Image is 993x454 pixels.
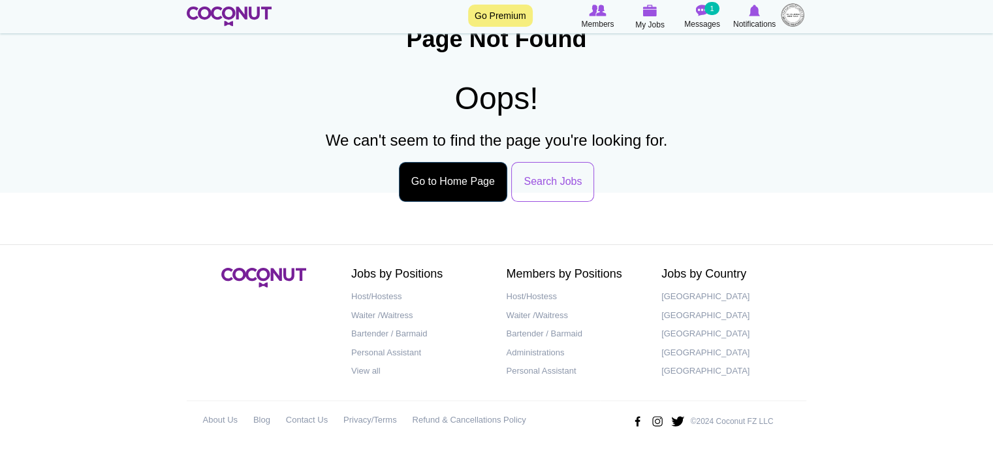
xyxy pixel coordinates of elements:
[203,411,238,430] a: About Us
[351,268,487,281] h2: Jobs by Positions
[187,78,807,119] h2: Oops!
[733,18,776,31] span: Notifications
[691,416,774,427] p: ©2024 Coconut FZ LLC
[507,344,642,363] a: Administrations
[661,325,797,344] a: [GEOGRAPHIC_DATA]
[729,3,781,31] a: Notifications Notifications
[511,162,594,202] a: Search Jobs
[187,7,272,26] img: Home
[624,3,676,31] a: My Jobs My Jobs
[572,3,624,31] a: Browse Members Members
[684,18,720,31] span: Messages
[351,344,487,363] a: Personal Assistant
[507,325,642,344] a: Bartender / Barmaid
[581,18,614,31] span: Members
[749,5,760,16] img: Notifications
[661,362,797,381] a: [GEOGRAPHIC_DATA]
[286,411,328,430] a: Contact Us
[507,268,642,281] h2: Members by Positions
[643,5,657,16] img: My Jobs
[187,26,807,52] h1: Page Not Found
[589,5,606,16] img: Browse Members
[670,411,685,432] img: Twitter
[351,325,487,344] a: Bartender / Barmaid
[187,132,807,149] h3: We can't seem to find the page you're looking for.
[413,411,526,430] a: Refund & Cancellations Policy
[507,287,642,306] a: Host/Hostess
[351,287,487,306] a: Host/Hostess
[704,2,719,15] small: 1
[661,287,797,306] a: [GEOGRAPHIC_DATA]
[343,411,397,430] a: Privacy/Terms
[676,3,729,31] a: Messages Messages 1
[507,306,642,325] a: Waiter /Waitress
[399,162,507,202] a: Go to Home Page
[351,306,487,325] a: Waiter /Waitress
[661,344,797,363] a: [GEOGRAPHIC_DATA]
[661,268,797,281] h2: Jobs by Country
[221,268,306,287] img: Coconut
[468,5,533,27] a: Go Premium
[696,5,709,16] img: Messages
[253,411,270,430] a: Blog
[507,362,642,381] a: Personal Assistant
[661,306,797,325] a: [GEOGRAPHIC_DATA]
[635,18,665,31] span: My Jobs
[630,411,644,432] img: Facebook
[351,362,487,381] a: View all
[650,411,665,432] img: Instagram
